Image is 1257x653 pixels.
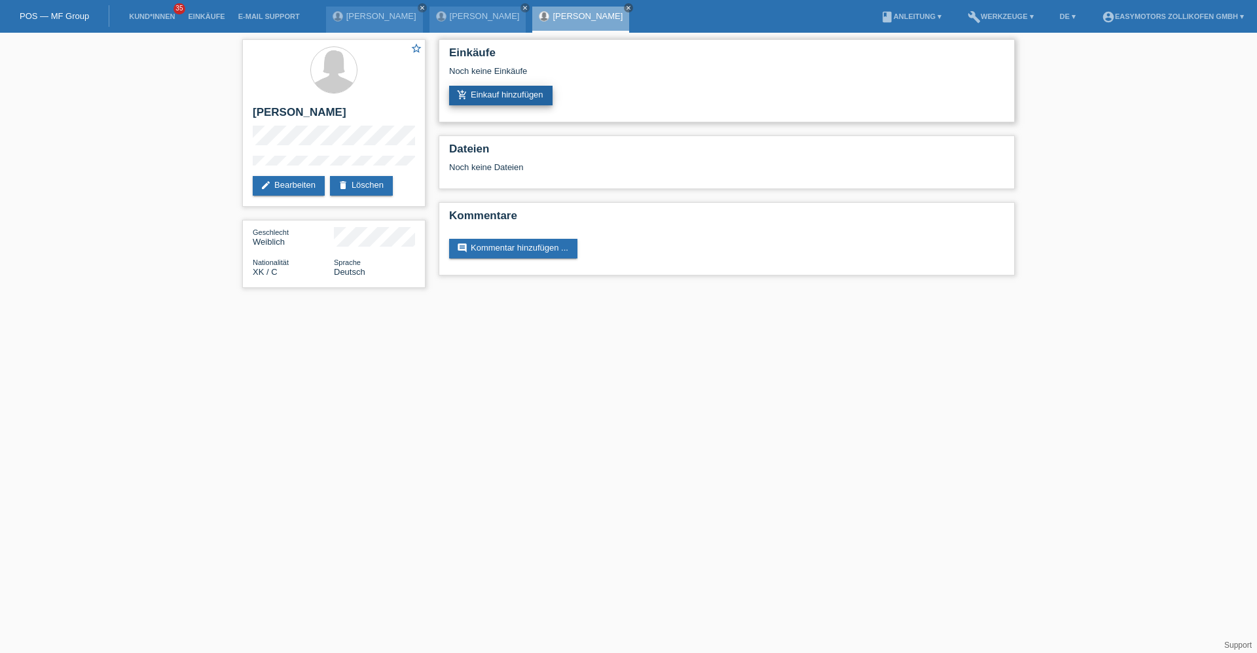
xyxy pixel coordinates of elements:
div: Noch keine Einkäufe [449,66,1004,86]
h2: Einkäufe [449,46,1004,66]
a: close [624,3,633,12]
a: deleteLöschen [330,176,393,196]
a: close [520,3,530,12]
i: close [419,5,426,11]
h2: Dateien [449,143,1004,162]
a: editBearbeiten [253,176,325,196]
span: 35 [173,3,185,14]
a: [PERSON_NAME] [450,11,520,21]
a: close [418,3,427,12]
i: build [968,10,981,24]
a: account_circleEasymotors Zollikofen GmbH ▾ [1095,12,1250,20]
span: Nationalität [253,258,289,266]
a: DE ▾ [1053,12,1082,20]
a: bookAnleitung ▾ [874,12,948,20]
h2: Kommentare [449,209,1004,229]
i: star_border [410,43,422,54]
i: close [522,5,528,11]
a: buildWerkzeuge ▾ [961,12,1040,20]
span: Sprache [334,258,361,266]
div: Weiblich [253,227,334,247]
a: POS — MF Group [20,11,89,21]
h2: [PERSON_NAME] [253,106,415,126]
a: E-Mail Support [232,12,306,20]
a: Einkäufe [181,12,231,20]
div: Noch keine Dateien [449,162,849,172]
i: comment [457,243,467,253]
i: add_shopping_cart [457,90,467,100]
a: Support [1224,641,1252,650]
a: star_border [410,43,422,56]
i: close [625,5,632,11]
i: book [881,10,894,24]
i: delete [338,180,348,190]
i: edit [261,180,271,190]
a: add_shopping_cartEinkauf hinzufügen [449,86,553,105]
a: [PERSON_NAME] [553,11,623,21]
span: Geschlecht [253,228,289,236]
span: Kosovo / C / 26.11.2008 [253,267,278,277]
span: Deutsch [334,267,365,277]
a: Kund*innen [122,12,181,20]
a: [PERSON_NAME] [346,11,416,21]
i: account_circle [1102,10,1115,24]
a: commentKommentar hinzufügen ... [449,239,577,258]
